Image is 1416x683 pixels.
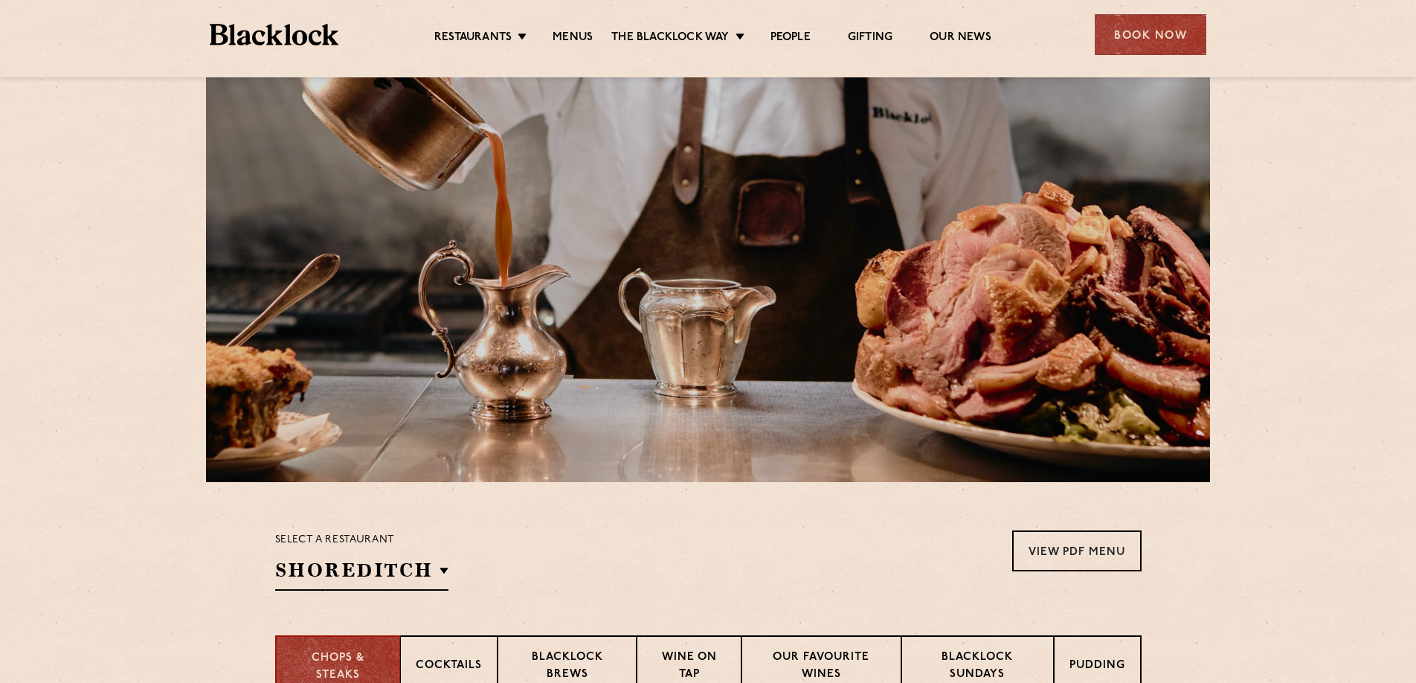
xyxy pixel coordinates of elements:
a: Restaurants [434,31,512,47]
h2: Shoreditch [275,557,448,591]
p: Cocktails [416,658,482,676]
a: Gifting [848,31,892,47]
a: View PDF Menu [1012,530,1142,571]
p: Select a restaurant [275,530,448,550]
a: People [770,31,811,47]
div: Book Now [1095,14,1206,55]
img: BL_Textured_Logo-footer-cropped.svg [210,24,338,45]
p: Pudding [1069,658,1125,676]
a: Menus [553,31,593,47]
a: Our News [930,31,991,47]
a: The Blacklock Way [611,31,729,47]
